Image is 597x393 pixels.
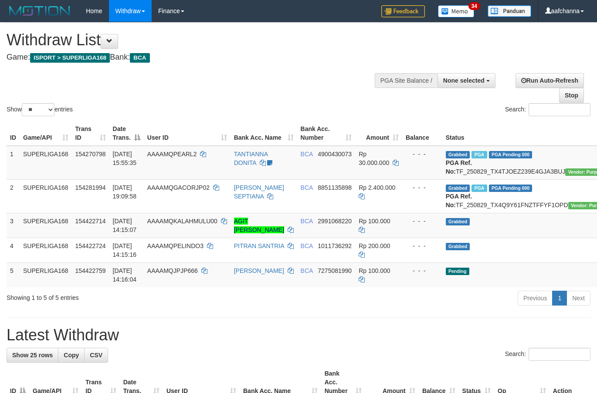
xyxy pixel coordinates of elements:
img: Feedback.jpg [381,5,425,17]
span: BCA [301,267,313,274]
span: 34 [468,2,480,10]
span: ISPORT > SUPERLIGA168 [30,53,110,63]
span: AAAAMQJPJP666 [147,267,198,274]
span: Copy 1011736292 to clipboard [318,242,352,249]
a: TANTIANNA DONITA [234,151,268,166]
span: [DATE] 14:16:04 [113,267,137,283]
select: Showentries [22,103,54,116]
td: SUPERLIGA168 [20,179,72,213]
div: - - - [406,150,439,158]
a: Copy [58,348,85,363]
th: Bank Acc. Name: activate to sort column ascending [231,121,297,146]
h4: Game: Bank: [7,53,389,62]
a: Next [566,291,590,306]
span: Grabbed [446,218,470,225]
span: PGA Pending [489,185,533,192]
span: [DATE] 14:15:07 [113,218,137,233]
span: Grabbed [446,185,470,192]
input: Search: [529,348,590,361]
div: - - - [406,217,439,225]
span: Rp 200.000 [359,242,390,249]
img: Button%20Memo.svg [438,5,475,17]
span: Rp 100.000 [359,218,390,225]
td: SUPERLIGA168 [20,238,72,262]
a: CSV [84,348,108,363]
span: AAAAMQPEARL2 [147,151,197,158]
td: 1 [7,146,20,180]
span: 154270798 [75,151,106,158]
td: 4 [7,238,20,262]
span: BCA [301,151,313,158]
th: Date Trans.: activate to sort column descending [109,121,144,146]
img: MOTION_logo.png [7,4,73,17]
label: Search: [505,103,590,116]
span: 154281994 [75,184,106,191]
span: Copy 8851135898 to clipboard [318,184,352,191]
a: Previous [518,291,553,306]
button: None selected [438,73,495,88]
th: Trans ID: activate to sort column ascending [72,121,109,146]
a: PITRAN SANTRIA [234,242,284,249]
a: Stop [559,88,584,103]
td: 5 [7,262,20,287]
span: 154422759 [75,267,106,274]
span: BCA [301,184,313,191]
td: 2 [7,179,20,213]
td: SUPERLIGA168 [20,146,72,180]
b: PGA Ref. No: [446,193,472,208]
div: - - - [406,242,439,250]
img: panduan.png [488,5,531,17]
th: Balance [402,121,442,146]
td: SUPERLIGA168 [20,262,72,287]
a: Show 25 rows [7,348,58,363]
th: Amount: activate to sort column ascending [355,121,402,146]
a: Run Auto-Refresh [516,73,584,88]
input: Search: [529,103,590,116]
span: Marked by aafmaleo [471,151,487,158]
span: [DATE] 19:09:58 [113,184,137,200]
td: SUPERLIGA168 [20,213,72,238]
span: None selected [443,77,485,84]
span: AAAAMQPELINDO3 [147,242,204,249]
span: AAAAMQKALAHMULU00 [147,218,217,225]
th: Bank Acc. Number: activate to sort column ascending [297,121,356,146]
h1: Latest Withdraw [7,326,590,344]
span: 154422714 [75,218,106,225]
th: User ID: activate to sort column ascending [144,121,231,146]
a: AGIT [PERSON_NAME] [234,218,284,233]
th: Game/API: activate to sort column ascending [20,121,72,146]
span: Pending [446,268,469,275]
span: [DATE] 15:55:35 [113,151,137,166]
span: 154422724 [75,242,106,249]
span: Grabbed [446,151,470,158]
div: - - - [406,183,439,192]
h1: Withdraw List [7,31,389,49]
span: BCA [301,218,313,225]
span: Rp 2.400.000 [359,184,395,191]
label: Show entries [7,103,73,116]
span: Copy [64,352,79,359]
span: Rp 100.000 [359,267,390,274]
span: Rp 30.000.000 [359,151,389,166]
span: Copy 4900430073 to clipboard [318,151,352,158]
span: [DATE] 14:15:16 [113,242,137,258]
div: - - - [406,266,439,275]
a: 1 [552,291,567,306]
b: PGA Ref. No: [446,159,472,175]
span: CSV [90,352,102,359]
label: Search: [505,348,590,361]
span: Grabbed [446,243,470,250]
span: PGA Pending [489,151,533,158]
div: PGA Site Balance / [375,73,438,88]
a: [PERSON_NAME] [234,267,284,274]
span: Show 25 rows [12,352,53,359]
span: Marked by aafnonsreyleab [471,185,487,192]
th: ID [7,121,20,146]
span: Copy 7275081990 to clipboard [318,267,352,274]
td: 3 [7,213,20,238]
span: BCA [301,242,313,249]
span: AAAAMQGACORJP02 [147,184,210,191]
span: BCA [130,53,149,63]
span: Copy 2991068220 to clipboard [318,218,352,225]
a: [PERSON_NAME] SEPTIANA [234,184,284,200]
